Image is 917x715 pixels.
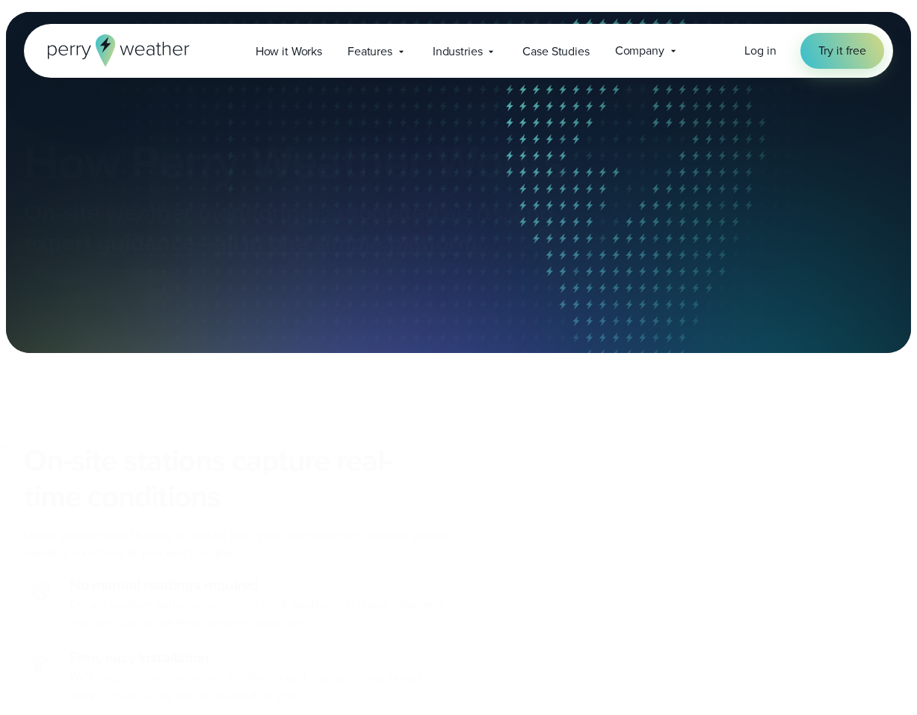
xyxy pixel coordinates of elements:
[744,42,776,59] span: Log in
[800,33,884,69] a: Try it free
[256,43,322,61] span: How it Works
[243,36,335,67] a: How it Works
[818,42,866,60] span: Try it free
[433,43,483,61] span: Industries
[744,42,776,60] a: Log in
[348,43,392,61] span: Features
[522,43,589,61] span: Case Studies
[510,36,602,67] a: Case Studies
[615,42,664,60] span: Company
